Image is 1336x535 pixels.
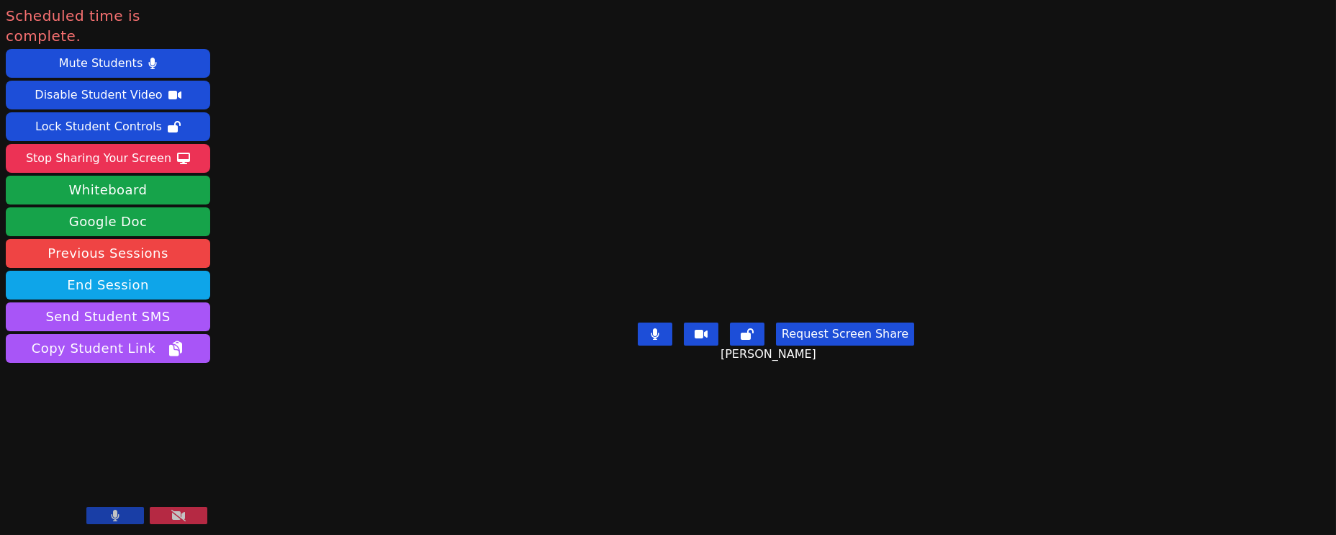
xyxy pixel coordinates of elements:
[776,323,914,346] button: Request Screen Share
[6,49,210,78] button: Mute Students
[32,338,184,359] span: Copy Student Link
[26,147,171,170] div: Stop Sharing Your Screen
[59,52,143,75] div: Mute Students
[6,239,210,268] a: Previous Sessions
[6,271,210,300] button: End Session
[6,81,210,109] button: Disable Student Video
[6,334,210,363] button: Copy Student Link
[6,6,210,46] span: Scheduled time is complete.
[6,302,210,331] button: Send Student SMS
[6,144,210,173] button: Stop Sharing Your Screen
[35,115,162,138] div: Lock Student Controls
[35,84,162,107] div: Disable Student Video
[6,207,210,236] a: Google Doc
[721,346,820,363] span: [PERSON_NAME]
[6,176,210,204] button: Whiteboard
[6,112,210,141] button: Lock Student Controls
